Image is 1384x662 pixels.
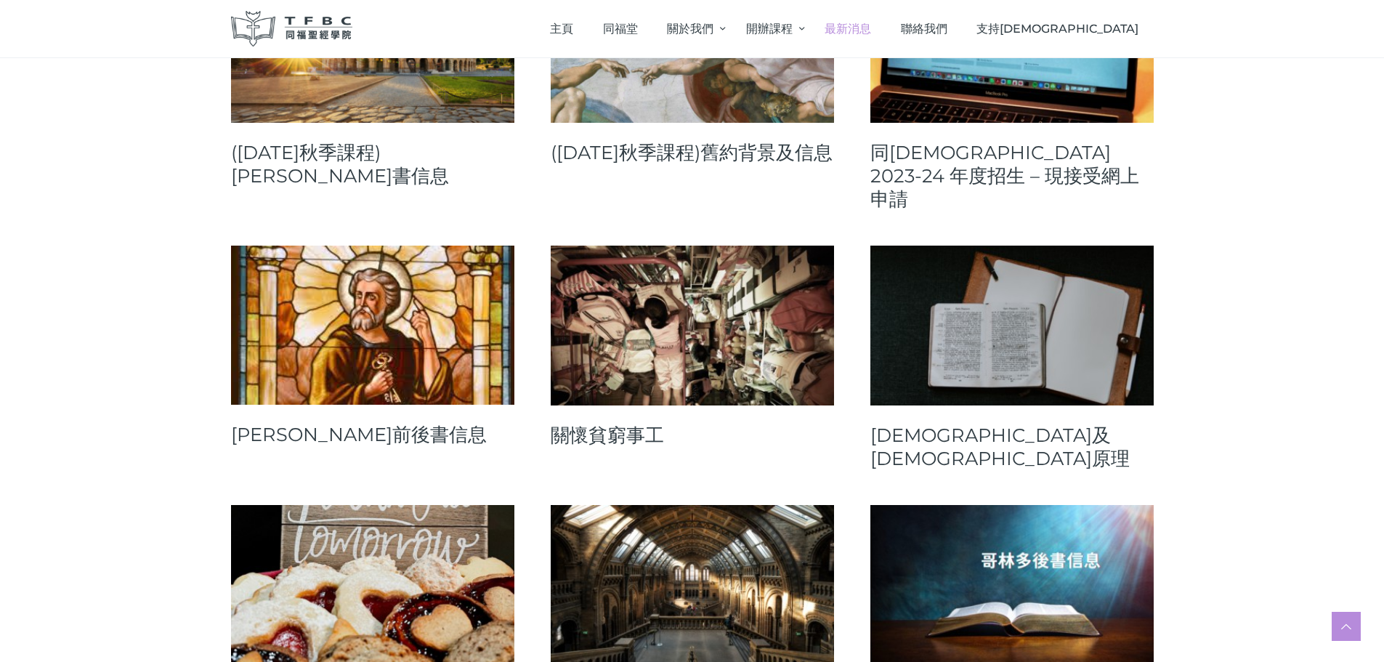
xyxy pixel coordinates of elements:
a: 同[DEMOGRAPHIC_DATA] 2023-24 年度招生 – 現接受網上申請 [870,141,1154,211]
a: 關懷貧窮事工 [551,424,834,447]
a: 同福堂 [588,7,652,50]
a: Scroll to top [1332,612,1361,641]
a: [DEMOGRAPHIC_DATA]及[DEMOGRAPHIC_DATA]原理 [870,424,1154,470]
img: 同福聖經學院 TFBC [231,11,353,47]
a: 最新消息 [810,7,886,50]
a: ([DATE]秋季課程)舊約背景及信息 [551,141,834,164]
span: 支持[DEMOGRAPHIC_DATA] [976,22,1138,36]
a: 開辦課程 [731,7,809,50]
span: 關於我們 [667,22,713,36]
a: [PERSON_NAME]前後書信息 [231,423,514,446]
span: 主頁 [550,22,573,36]
span: 聯絡我們 [901,22,947,36]
span: 同福堂 [603,22,638,36]
a: 主頁 [535,7,588,50]
span: 最新消息 [825,22,871,36]
a: 聯絡我們 [886,7,962,50]
a: 關於我們 [652,7,731,50]
a: 支持[DEMOGRAPHIC_DATA] [962,7,1154,50]
span: 開辦課程 [746,22,793,36]
a: ([DATE]秋季課程)[PERSON_NAME]書信息 [231,141,514,187]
